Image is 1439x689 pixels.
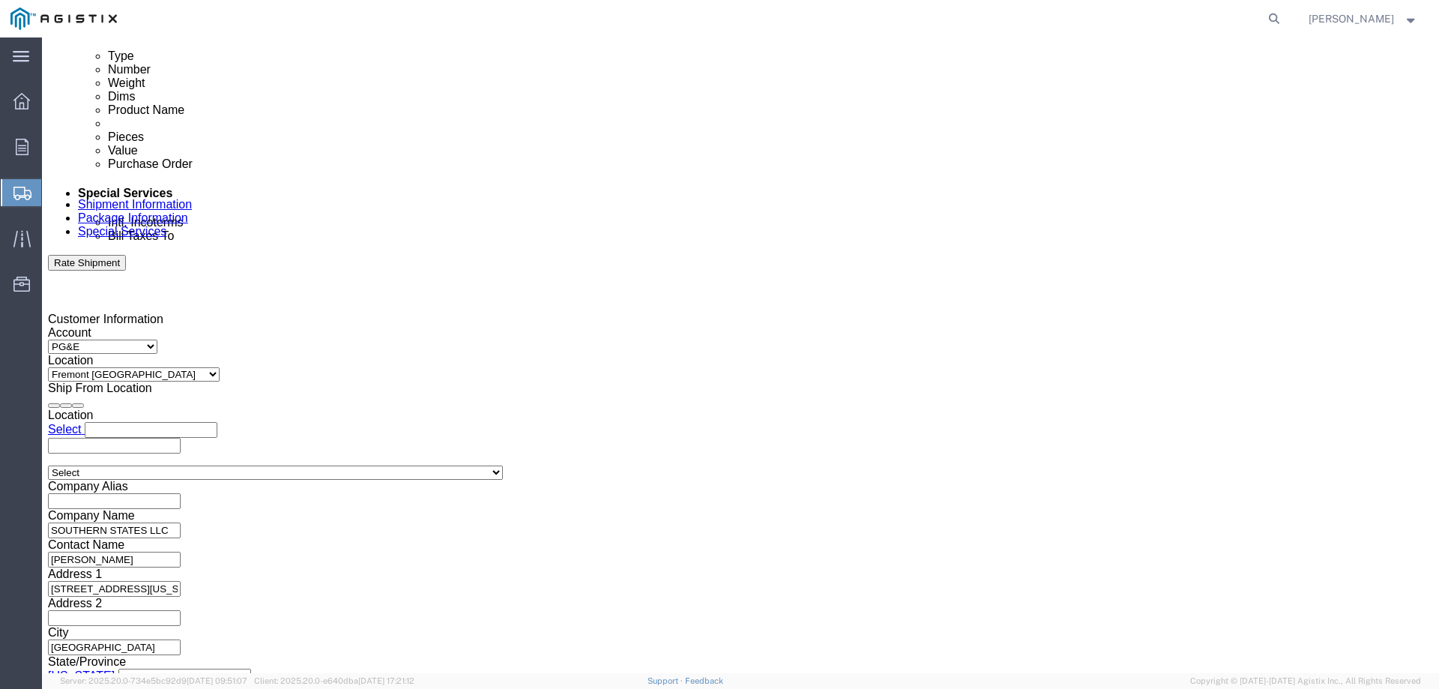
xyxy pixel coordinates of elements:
span: [DATE] 09:51:07 [187,676,247,685]
span: Copyright © [DATE]-[DATE] Agistix Inc., All Rights Reserved [1190,675,1421,688]
span: Server: 2025.20.0-734e5bc92d9 [60,676,247,685]
img: logo [10,7,117,30]
a: Feedback [685,676,723,685]
span: [DATE] 17:21:12 [358,676,414,685]
button: [PERSON_NAME] [1308,10,1419,28]
iframe: FS Legacy Container [42,37,1439,673]
span: Client: 2025.20.0-e640dba [254,676,414,685]
span: Joe Carlton [1309,10,1394,27]
a: Support [648,676,685,685]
